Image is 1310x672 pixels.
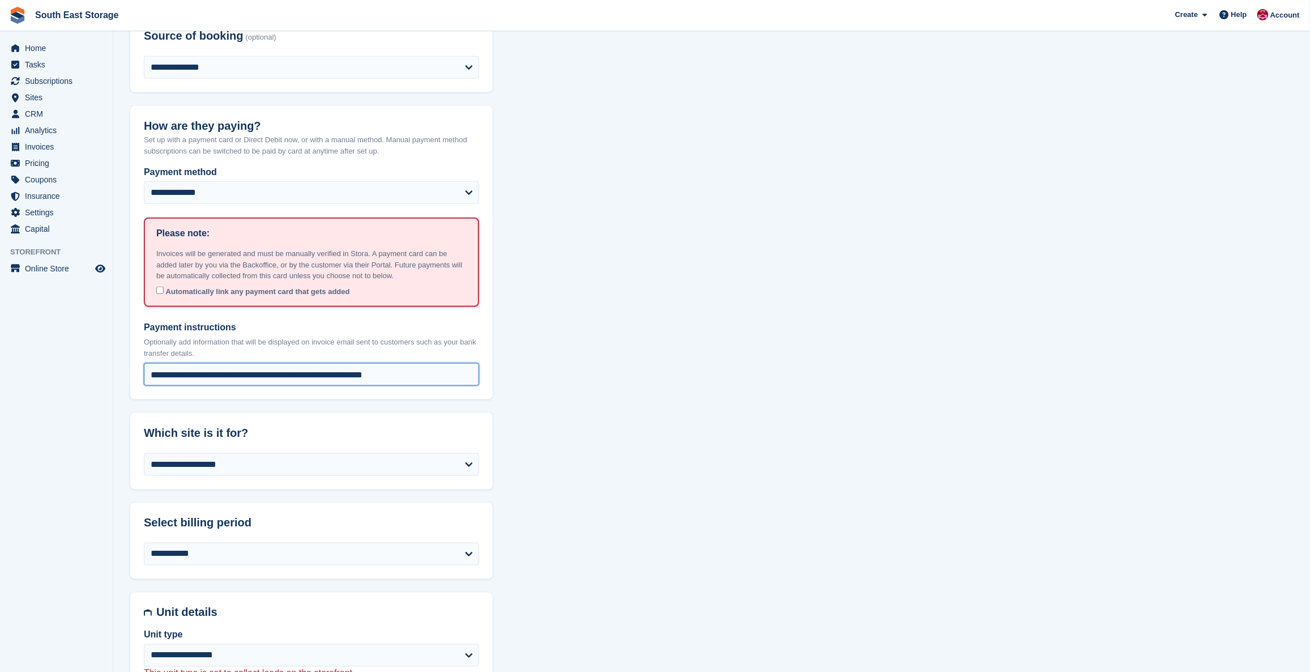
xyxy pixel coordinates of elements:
[156,606,479,619] h2: Unit details
[6,221,107,237] a: menu
[25,40,93,56] span: Home
[25,188,93,204] span: Insurance
[25,57,93,73] span: Tasks
[10,246,113,258] span: Storefront
[31,6,123,24] a: South East Storage
[156,248,467,282] p: Invoices will be generated and must be manually verified in Stora. A payment card can be added la...
[93,262,107,275] a: Preview store
[1257,9,1269,20] img: Roger Norris
[6,205,107,220] a: menu
[9,7,26,24] img: stora-icon-8386f47178a22dfd0bd8f6a31ec36ba5ce8667c1dd55bd0f319d3a0aa187defe.svg
[6,261,107,277] a: menu
[6,139,107,155] a: menu
[25,261,93,277] span: Online Store
[6,106,107,122] a: menu
[144,337,479,359] p: Optionally add information that will be displayed on invoice email sent to customers such as your...
[6,172,107,188] a: menu
[144,134,479,156] p: Set up with a payment card or Direct Debit now, or with a manual method. Manual payment method su...
[25,73,93,89] span: Subscriptions
[25,221,93,237] span: Capital
[144,517,479,530] h2: Select billing period
[6,122,107,138] a: menu
[144,628,479,642] label: Unit type
[166,287,350,296] span: Automatically link any payment card that gets added
[6,40,107,56] a: menu
[144,165,479,179] label: Payment method
[25,139,93,155] span: Invoices
[144,427,479,440] h2: Which site is it for?
[6,188,107,204] a: menu
[6,73,107,89] a: menu
[246,33,276,42] span: (optional)
[1175,9,1198,20] span: Create
[25,90,93,105] span: Sites
[25,155,93,171] span: Pricing
[25,122,93,138] span: Analytics
[1270,10,1300,21] span: Account
[25,205,93,220] span: Settings
[1231,9,1247,20] span: Help
[25,172,93,188] span: Coupons
[6,155,107,171] a: menu
[144,321,479,334] label: Payment instructions
[144,29,244,42] span: Source of booking
[25,106,93,122] span: CRM
[6,90,107,105] a: menu
[144,606,152,619] img: unit-details-icon-595b0c5c156355b767ba7b61e002efae458ec76ed5ec05730b8e856ff9ea34a9.svg
[6,57,107,73] a: menu
[144,120,479,133] h2: How are they paying?
[156,227,210,240] h1: Please note:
